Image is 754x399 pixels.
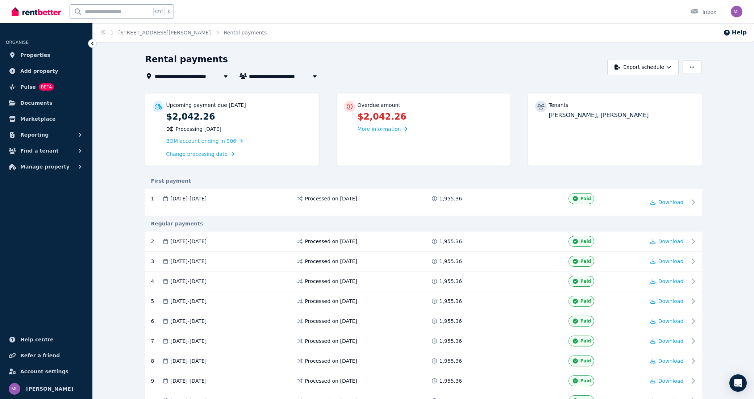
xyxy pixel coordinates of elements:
[650,377,684,385] button: Download
[171,337,207,345] span: [DATE] - [DATE]
[20,162,70,171] span: Manage property
[151,256,162,267] div: 3
[658,258,684,264] span: Download
[20,83,36,91] span: Pulse
[731,6,742,17] img: meysam lashkari
[166,150,234,158] a: Change processing date
[650,278,684,285] button: Download
[658,298,684,304] span: Download
[20,115,55,123] span: Marketplace
[549,101,568,109] p: Tenants
[305,278,357,285] span: Processed on [DATE]
[658,238,684,244] span: Download
[650,258,684,265] button: Download
[171,258,207,265] span: [DATE] - [DATE]
[20,67,58,75] span: Add property
[6,159,87,174] button: Manage property
[650,337,684,345] button: Download
[151,276,162,287] div: 4
[580,338,591,344] span: Paid
[6,348,87,363] a: Refer a friend
[151,316,162,327] div: 6
[658,338,684,344] span: Download
[118,30,211,36] a: [STREET_ADDRESS][PERSON_NAME]
[171,357,207,365] span: [DATE] - [DATE]
[151,236,162,247] div: 2
[580,318,591,324] span: Paid
[20,146,59,155] span: Find a tenant
[93,23,275,42] nav: Breadcrumb
[145,177,702,184] div: First payment
[305,258,357,265] span: Processed on [DATE]
[549,111,695,120] p: [PERSON_NAME], [PERSON_NAME]
[166,150,228,158] span: Change processing date
[151,195,162,202] div: 1
[6,64,87,78] a: Add property
[580,378,591,384] span: Paid
[171,278,207,285] span: [DATE] - [DATE]
[20,335,54,344] span: Help centre
[151,375,162,386] div: 9
[224,29,267,36] span: Rental payments
[358,111,503,122] p: $2,042.26
[440,278,462,285] span: 1,955.36
[358,101,400,109] p: Overdue amount
[691,8,716,16] div: Inbox
[6,80,87,94] a: PulseBETA
[440,357,462,365] span: 1,955.36
[171,317,207,325] span: [DATE] - [DATE]
[20,51,50,59] span: Properties
[580,258,591,264] span: Paid
[658,318,684,324] span: Download
[580,298,591,304] span: Paid
[658,278,684,284] span: Download
[6,112,87,126] a: Marketplace
[440,258,462,265] span: 1,955.36
[153,7,164,16] span: Ctrl
[171,377,207,385] span: [DATE] - [DATE]
[580,238,591,244] span: Paid
[166,101,246,109] p: Upcoming payment due [DATE]
[6,332,87,347] a: Help centre
[440,377,462,385] span: 1,955.36
[650,357,684,365] button: Download
[6,128,87,142] button: Reporting
[650,317,684,325] button: Download
[166,138,237,144] span: BOM account ending in 906
[729,374,747,392] div: Open Intercom Messenger
[440,298,462,305] span: 1,955.36
[305,317,357,325] span: Processed on [DATE]
[151,356,162,366] div: 8
[650,238,684,245] button: Download
[6,40,29,45] span: ORGANISE
[440,317,462,325] span: 1,955.36
[171,238,207,245] span: [DATE] - [DATE]
[305,195,357,202] span: Processed on [DATE]
[607,59,679,75] button: Export schedule
[171,298,207,305] span: [DATE] - [DATE]
[580,358,591,364] span: Paid
[145,220,702,227] div: Regular payments
[6,144,87,158] button: Find a tenant
[6,48,87,62] a: Properties
[145,54,228,65] h1: Rental payments
[20,351,60,360] span: Refer a friend
[440,238,462,245] span: 1,955.36
[650,298,684,305] button: Download
[580,278,591,284] span: Paid
[650,199,684,206] button: Download
[39,83,54,91] span: BETA
[20,99,53,107] span: Documents
[151,296,162,307] div: 5
[440,195,462,202] span: 1,955.36
[723,28,747,37] button: Help
[580,196,591,201] span: Paid
[305,357,357,365] span: Processed on [DATE]
[658,199,684,205] span: Download
[26,385,73,393] span: [PERSON_NAME]
[9,383,20,395] img: meysam lashkari
[166,111,312,122] p: $2,042.26
[20,130,49,139] span: Reporting
[6,96,87,110] a: Documents
[658,378,684,384] span: Download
